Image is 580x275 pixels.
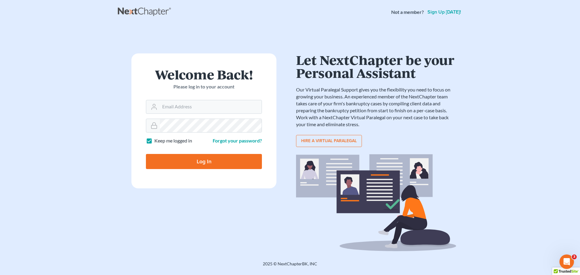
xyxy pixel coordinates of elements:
h1: Let NextChapter be your Personal Assistant [296,53,456,79]
label: Keep me logged in [154,137,192,144]
strong: Not a member? [391,9,424,16]
a: Sign up [DATE]! [426,10,462,14]
p: Our Virtual Paralegal Support gives you the flexibility you need to focus on growing your busines... [296,86,456,128]
a: Hire a virtual paralegal [296,135,362,147]
h1: Welcome Back! [146,68,262,81]
span: 3 [572,254,577,259]
p: Please log in to your account [146,83,262,90]
input: Log In [146,154,262,169]
a: Forgot your password? [213,138,262,143]
iframe: Intercom live chat [559,254,574,269]
div: 2025 © NextChapterBK, INC [118,261,462,272]
img: virtual_paralegal_bg-b12c8cf30858a2b2c02ea913d52db5c468ecc422855d04272ea22d19010d70dc.svg [296,154,456,251]
input: Email Address [160,100,262,114]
